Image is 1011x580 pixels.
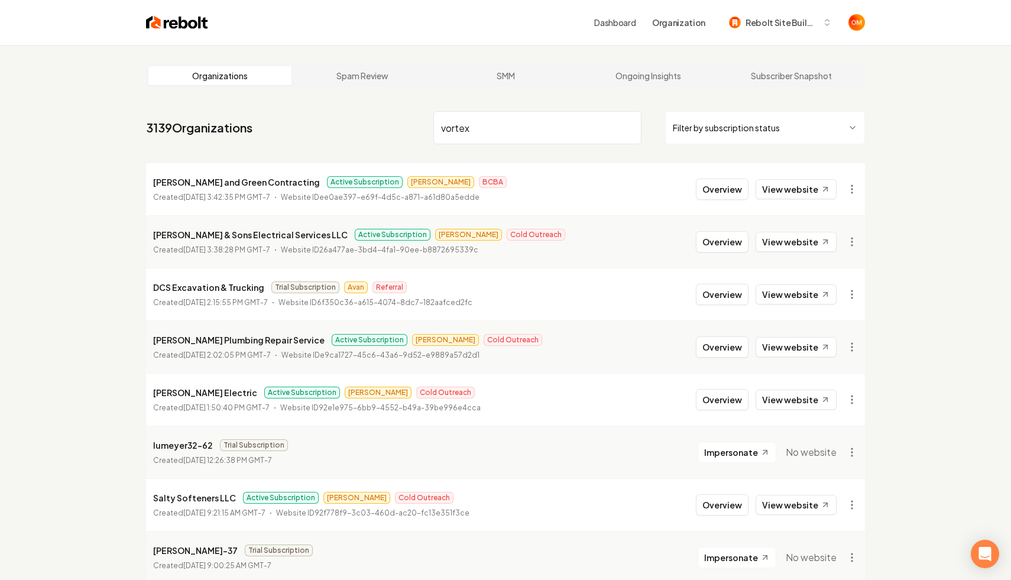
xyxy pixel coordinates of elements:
[786,550,837,565] span: No website
[153,349,271,361] p: Created
[281,349,479,361] p: Website ID e9ca1727-45c6-43a6-9d52-e9889a57d2d1
[435,229,502,241] span: [PERSON_NAME]
[281,244,478,256] p: Website ID 26a477ae-3bd4-4fa1-90ee-b8872695339c
[971,540,999,568] div: Open Intercom Messenger
[696,494,748,516] button: Overview
[434,66,577,85] a: SMM
[281,192,479,203] p: Website ID ee0ae397-e69f-4d5c-a871-a61d80a5edde
[696,179,748,200] button: Overview
[848,14,865,31] button: Open user button
[594,17,636,28] a: Dashboard
[153,543,238,558] p: [PERSON_NAME]-37
[291,66,435,85] a: Spam Review
[756,495,837,515] a: View website
[484,334,542,346] span: Cold Outreach
[344,281,368,293] span: Avan
[153,175,320,189] p: [PERSON_NAME] and Green Contracting
[153,244,270,256] p: Created
[407,176,474,188] span: [PERSON_NAME]
[698,442,776,463] button: Impersonate
[645,12,712,33] button: Organization
[848,14,865,31] img: Omar Molai
[153,507,265,519] p: Created
[153,280,264,294] p: DCS Excavation & Trucking
[264,387,340,398] span: Active Subscription
[153,491,236,505] p: Salty Softeners LLC
[146,119,252,136] a: 3139Organizations
[183,298,268,307] time: [DATE] 2:15:55 PM GMT-7
[696,284,748,305] button: Overview
[276,507,469,519] p: Website ID 92f778f9-3c03-460d-ac20-fc13e351f3ce
[153,333,325,347] p: [PERSON_NAME] Plumbing Repair Service
[183,193,270,202] time: [DATE] 3:42:35 PM GMT-7
[345,387,411,398] span: [PERSON_NAME]
[243,492,319,504] span: Active Subscription
[704,446,758,458] span: Impersonate
[756,232,837,252] a: View website
[786,445,837,459] span: No website
[148,66,291,85] a: Organizations
[698,547,776,568] button: Impersonate
[696,389,748,410] button: Overview
[278,297,472,309] p: Website ID 6f350c36-a615-4074-8dc7-182aafced2fc
[696,231,748,252] button: Overview
[323,492,390,504] span: [PERSON_NAME]
[372,281,407,293] span: Referral
[245,545,313,556] span: Trial Subscription
[153,402,270,414] p: Created
[280,402,481,414] p: Website ID 92e1e975-6bb9-4552-b49a-39be996e4cca
[146,14,208,31] img: Rebolt Logo
[756,337,837,357] a: View website
[153,228,348,242] p: [PERSON_NAME] & Sons Electrical Services LLC
[433,111,641,144] input: Search by name or ID
[183,508,265,517] time: [DATE] 9:21:15 AM GMT-7
[696,336,748,358] button: Overview
[756,179,837,199] a: View website
[183,403,270,412] time: [DATE] 1:50:40 PM GMT-7
[395,492,453,504] span: Cold Outreach
[271,281,339,293] span: Trial Subscription
[577,66,720,85] a: Ongoing Insights
[220,439,288,451] span: Trial Subscription
[355,229,430,241] span: Active Subscription
[416,387,475,398] span: Cold Outreach
[153,455,272,466] p: Created
[183,456,272,465] time: [DATE] 12:26:38 PM GMT-7
[153,560,271,572] p: Created
[332,334,407,346] span: Active Subscription
[720,66,863,85] a: Subscriber Snapshot
[729,17,741,28] img: Rebolt Site Builder
[327,176,403,188] span: Active Subscription
[507,229,565,241] span: Cold Outreach
[756,284,837,304] a: View website
[183,561,271,570] time: [DATE] 9:00:25 AM GMT-7
[153,297,268,309] p: Created
[412,334,479,346] span: [PERSON_NAME]
[183,351,271,359] time: [DATE] 2:02:05 PM GMT-7
[183,245,270,254] time: [DATE] 3:38:28 PM GMT-7
[704,552,758,563] span: Impersonate
[153,385,257,400] p: [PERSON_NAME] Electric
[746,17,818,29] span: Rebolt Site Builder
[153,438,213,452] p: lumeyer32-62
[756,390,837,410] a: View website
[479,176,507,188] span: BCBA
[153,192,270,203] p: Created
